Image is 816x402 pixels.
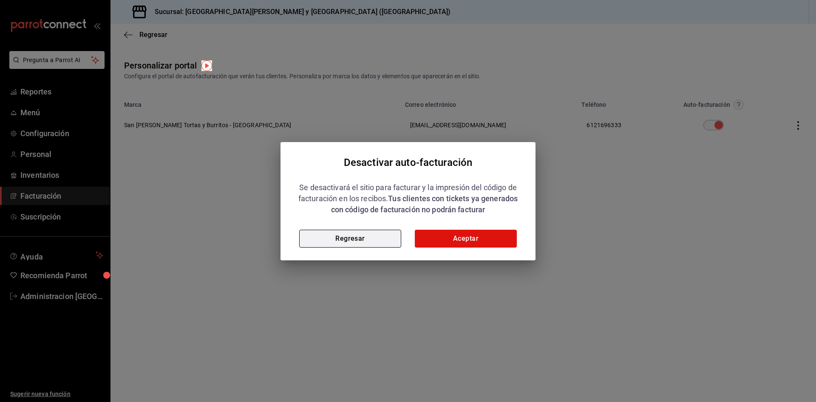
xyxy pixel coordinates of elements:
img: Tooltip marker [201,60,212,71]
button: Regresar [299,230,401,248]
p: Se desactivará el sitio para facturar y la impresión del código de facturación en los recibos. [293,182,523,222]
button: Aceptar [415,230,517,248]
h6: Desactivar auto-facturación [293,155,523,170]
span: Tus clientes con tickets ya generados con código de facturación no podrán facturar [331,194,518,214]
